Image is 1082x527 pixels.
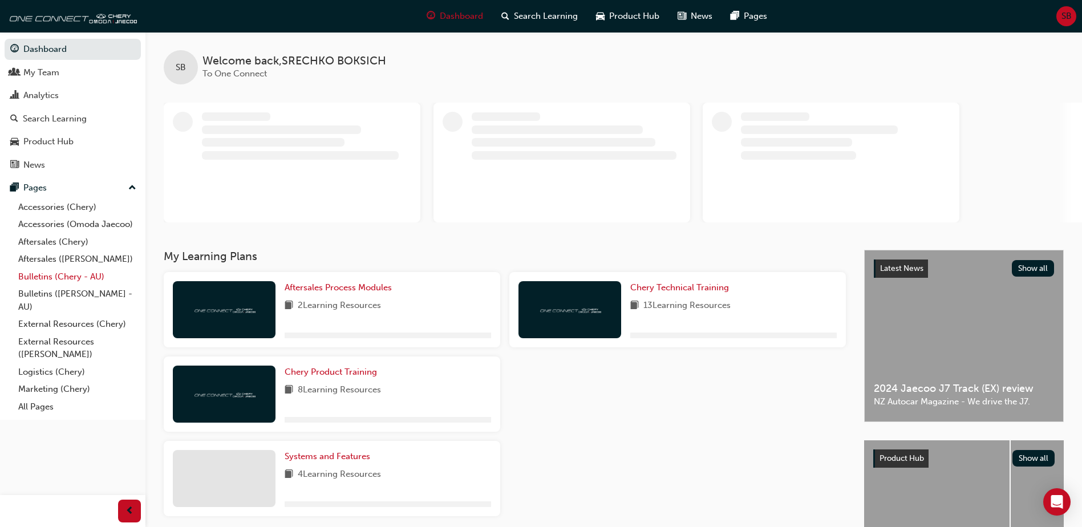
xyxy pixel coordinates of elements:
span: book-icon [285,468,293,482]
a: Analytics [5,85,141,106]
span: SB [1061,10,1072,23]
a: Aftersales (Chery) [14,233,141,251]
button: Show all [1012,260,1055,277]
span: Chery Technical Training [630,282,729,293]
a: Systems and Features [285,450,375,463]
a: news-iconNews [668,5,722,28]
span: NZ Autocar Magazine - We drive the J7. [874,395,1054,408]
a: guage-iconDashboard [418,5,492,28]
span: news-icon [678,9,686,23]
span: guage-icon [10,44,19,55]
a: Product Hub [5,131,141,152]
span: Chery Product Training [285,367,377,377]
a: Accessories (Chery) [14,198,141,216]
a: search-iconSearch Learning [492,5,587,28]
span: book-icon [285,299,293,313]
span: pages-icon [731,9,739,23]
span: Latest News [880,263,923,273]
a: Latest NewsShow all [874,260,1054,278]
div: Search Learning [23,112,87,125]
a: pages-iconPages [722,5,776,28]
div: My Team [23,66,59,79]
span: Aftersales Process Modules [285,282,392,293]
a: My Team [5,62,141,83]
div: Open Intercom Messenger [1043,488,1071,516]
img: oneconnect [6,5,137,27]
span: search-icon [501,9,509,23]
a: All Pages [14,398,141,416]
div: Pages [23,181,47,194]
a: Product HubShow all [873,449,1055,468]
a: Aftersales ([PERSON_NAME]) [14,250,141,268]
span: search-icon [10,114,18,124]
span: Product Hub [880,453,924,463]
span: chart-icon [10,91,19,101]
button: Pages [5,177,141,198]
span: prev-icon [125,504,134,518]
span: car-icon [596,9,605,23]
a: Bulletins (Chery - AU) [14,268,141,286]
a: Marketing (Chery) [14,380,141,398]
span: News [691,10,712,23]
a: Chery Technical Training [630,281,734,294]
span: 8 Learning Resources [298,383,381,398]
span: guage-icon [427,9,435,23]
button: Show all [1012,450,1055,467]
a: Logistics (Chery) [14,363,141,381]
a: Search Learning [5,108,141,129]
a: News [5,155,141,176]
span: Dashboard [440,10,483,23]
span: 13 Learning Resources [643,299,731,313]
span: SB [176,61,186,74]
span: 4 Learning Resources [298,468,381,482]
div: News [23,159,45,172]
div: Analytics [23,89,59,102]
button: DashboardMy TeamAnalyticsSearch LearningProduct HubNews [5,37,141,177]
a: Accessories (Omoda Jaecoo) [14,216,141,233]
span: To One Connect [202,68,267,79]
a: External Resources (Chery) [14,315,141,333]
img: oneconnect [193,388,256,399]
span: up-icon [128,181,136,196]
span: car-icon [10,137,19,147]
button: SB [1056,6,1076,26]
h3: My Learning Plans [164,250,846,263]
span: news-icon [10,160,19,171]
div: Product Hub [23,135,74,148]
span: book-icon [630,299,639,313]
span: Pages [744,10,767,23]
span: Welcome back , SRECHKO BOKSICH [202,55,386,68]
span: book-icon [285,383,293,398]
a: Latest NewsShow all2024 Jaecoo J7 Track (EX) reviewNZ Autocar Magazine - We drive the J7. [864,250,1064,422]
img: oneconnect [538,304,601,315]
span: pages-icon [10,183,19,193]
span: people-icon [10,68,19,78]
span: Search Learning [514,10,578,23]
span: Systems and Features [285,451,370,461]
a: Dashboard [5,39,141,60]
img: oneconnect [193,304,256,315]
a: External Resources ([PERSON_NAME]) [14,333,141,363]
a: car-iconProduct Hub [587,5,668,28]
span: 2 Learning Resources [298,299,381,313]
a: Aftersales Process Modules [285,281,396,294]
span: Product Hub [609,10,659,23]
span: 2024 Jaecoo J7 Track (EX) review [874,382,1054,395]
a: Bulletins ([PERSON_NAME] - AU) [14,285,141,315]
a: Chery Product Training [285,366,382,379]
